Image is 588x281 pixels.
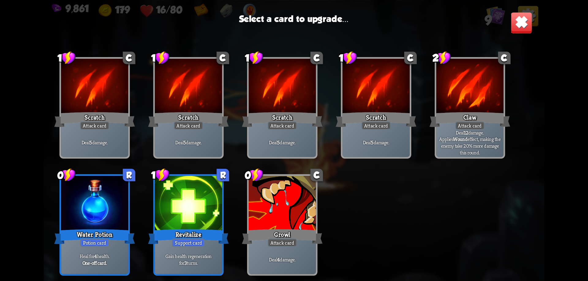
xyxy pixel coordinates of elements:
[148,110,229,128] div: Scratch
[172,238,205,247] div: Support card
[268,121,297,130] div: Attack card
[242,227,322,246] div: Growl
[184,259,187,266] b: 3
[311,169,323,181] div: C
[123,169,135,181] div: R
[268,238,297,247] div: Attack card
[511,12,532,33] img: Close_Button.png
[89,139,92,146] b: 5
[151,168,170,182] div: 1
[242,110,322,128] div: Scratch
[151,51,170,65] div: 1
[123,52,135,64] div: C
[371,139,373,146] b: 5
[217,52,229,64] div: C
[336,110,416,128] div: Scratch
[54,110,135,128] div: Scratch
[250,256,314,263] p: Deal damage.
[174,121,203,130] div: Attack card
[277,256,280,263] b: 4
[498,52,511,64] div: C
[404,52,417,64] div: C
[361,121,391,130] div: Attack card
[432,51,451,65] div: 2
[156,253,221,266] p: Gain health regeneration for turns.
[94,253,97,260] b: 4
[430,110,510,128] div: Claw
[82,259,107,266] b: One-off card.
[277,139,280,146] b: 5
[217,169,229,181] div: R
[54,227,135,246] div: Water Potion
[250,139,314,146] p: Deal damage.
[57,51,76,65] div: 1
[80,121,109,130] div: Attack card
[57,168,76,182] div: 0
[455,121,485,130] div: Attack card
[63,253,127,260] p: Heal for health.
[438,129,502,156] p: Deal damage. Applies effect, making the enemy take 20% more damage this round.
[344,139,408,146] p: Deal damage.
[239,14,349,24] h3: Select a card to upgrade...
[156,139,221,146] p: Deal damage.
[63,139,127,146] p: Deal damage.
[245,168,263,182] div: 0
[453,136,467,142] b: Wound
[464,129,468,136] b: 12
[245,51,263,65] div: 1
[311,52,323,64] div: C
[339,51,357,65] div: 1
[80,238,109,247] div: Potion card
[148,227,229,246] div: Revitalize
[183,139,186,146] b: 5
